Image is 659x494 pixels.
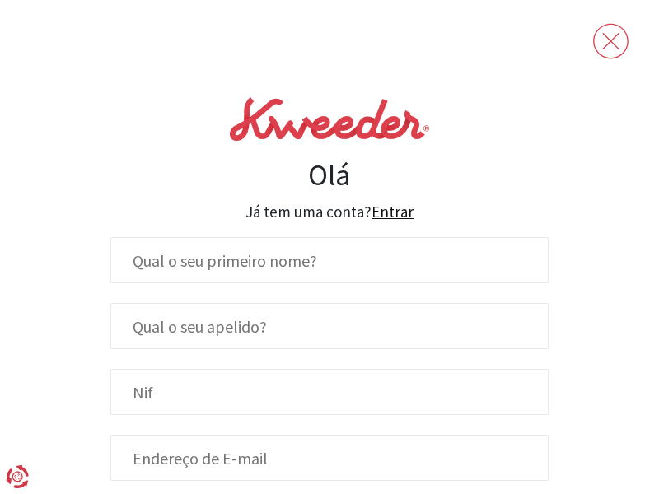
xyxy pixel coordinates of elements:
input: Qual o seu primeiro nome? [110,237,549,283]
h3: Olá [110,157,549,193]
input: Qual o seu apelido? [110,303,549,349]
a: Entrar [372,202,414,221]
input: Endereço de E-mail [110,435,549,481]
p: Já tem uma conta? [110,199,549,224]
input: Nif [110,369,549,415]
img: logo4login.e2d3fac.png [230,81,428,157]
